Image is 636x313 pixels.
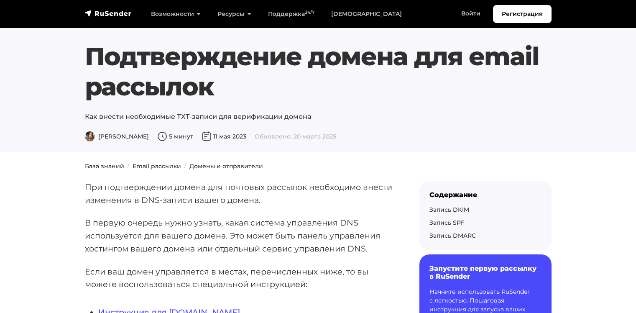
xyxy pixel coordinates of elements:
a: Регистрация [493,5,552,23]
div: Содержание [429,191,541,199]
p: При подтверждении домена для почтовых рассылок необходимо внести изменения в DNS-записи вашего до... [85,181,393,206]
a: Email рассылки [133,162,181,170]
p: Как внести необходимые ТХТ-записи для верификации домена [85,112,552,122]
img: Дата публикации [202,131,212,141]
a: Войти [453,5,489,22]
h1: Подтверждение домена для email рассылок [85,41,552,102]
span: Обновлено: 20 марта 2025 [255,133,336,140]
a: Запись SPF [429,219,465,226]
span: [PERSON_NAME] [85,133,149,140]
a: Ресурсы [209,5,260,23]
a: Домены и отправители [189,162,263,170]
img: RuSender [85,9,132,18]
a: Запись DKIM [429,206,469,213]
p: В первую очередь нужно узнать, какая система управления DNS используется для вашего домена. Это м... [85,216,393,255]
a: База знаний [85,162,124,170]
span: 5 минут [157,133,193,140]
p: Если ваш домен управляется в местах, перечисленных ниже, то вы можете воспользоваться специальной... [85,265,393,291]
a: Поддержка24/7 [260,5,323,23]
span: 11 мая 2023 [202,133,246,140]
a: Возможности [143,5,209,23]
img: Время чтения [157,131,167,141]
a: [DEMOGRAPHIC_DATA] [323,5,410,23]
h6: Запустите первую рассылку в RuSender [429,264,541,280]
sup: 24/7 [305,10,314,15]
nav: breadcrumb [80,162,557,171]
a: Запись DMARC [429,232,476,239]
